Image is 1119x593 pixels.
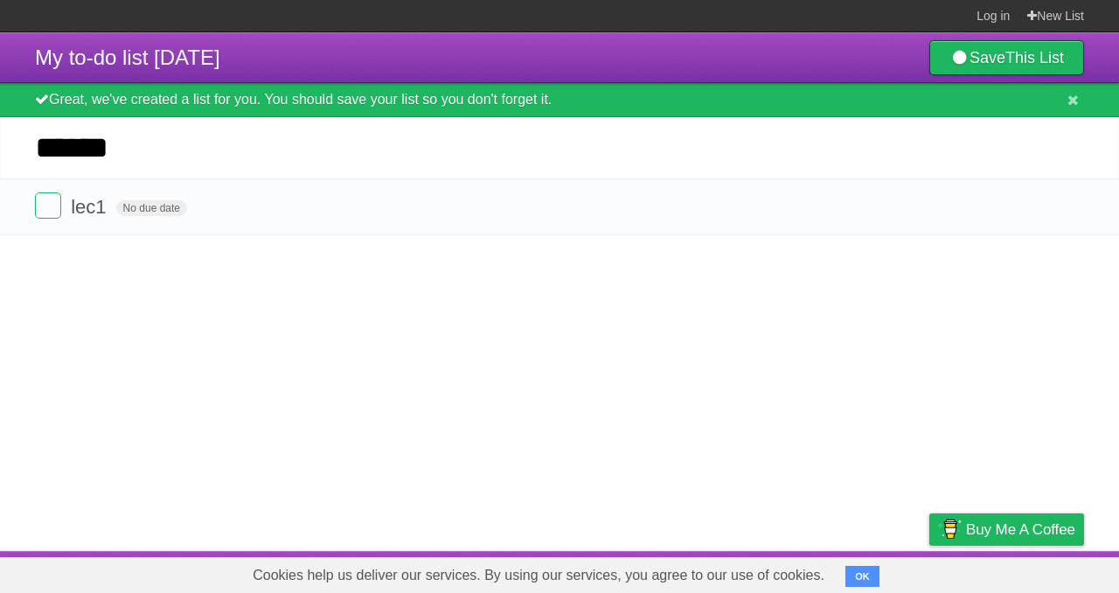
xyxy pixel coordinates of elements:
img: Buy me a coffee [938,514,962,544]
label: Done [35,192,61,219]
a: Developers [754,555,825,589]
button: OK [845,566,879,587]
a: Buy me a coffee [929,513,1084,546]
span: Cookies help us deliver our services. By using our services, you agree to our use of cookies. [235,558,842,593]
a: Terms [847,555,886,589]
a: About [697,555,733,589]
a: SaveThis List [929,40,1084,75]
span: lec1 [71,196,110,218]
a: Suggest a feature [974,555,1084,589]
span: Buy me a coffee [966,514,1075,545]
span: My to-do list [DATE] [35,45,220,69]
span: No due date [116,200,187,216]
a: Privacy [907,555,952,589]
b: This List [1005,49,1064,66]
